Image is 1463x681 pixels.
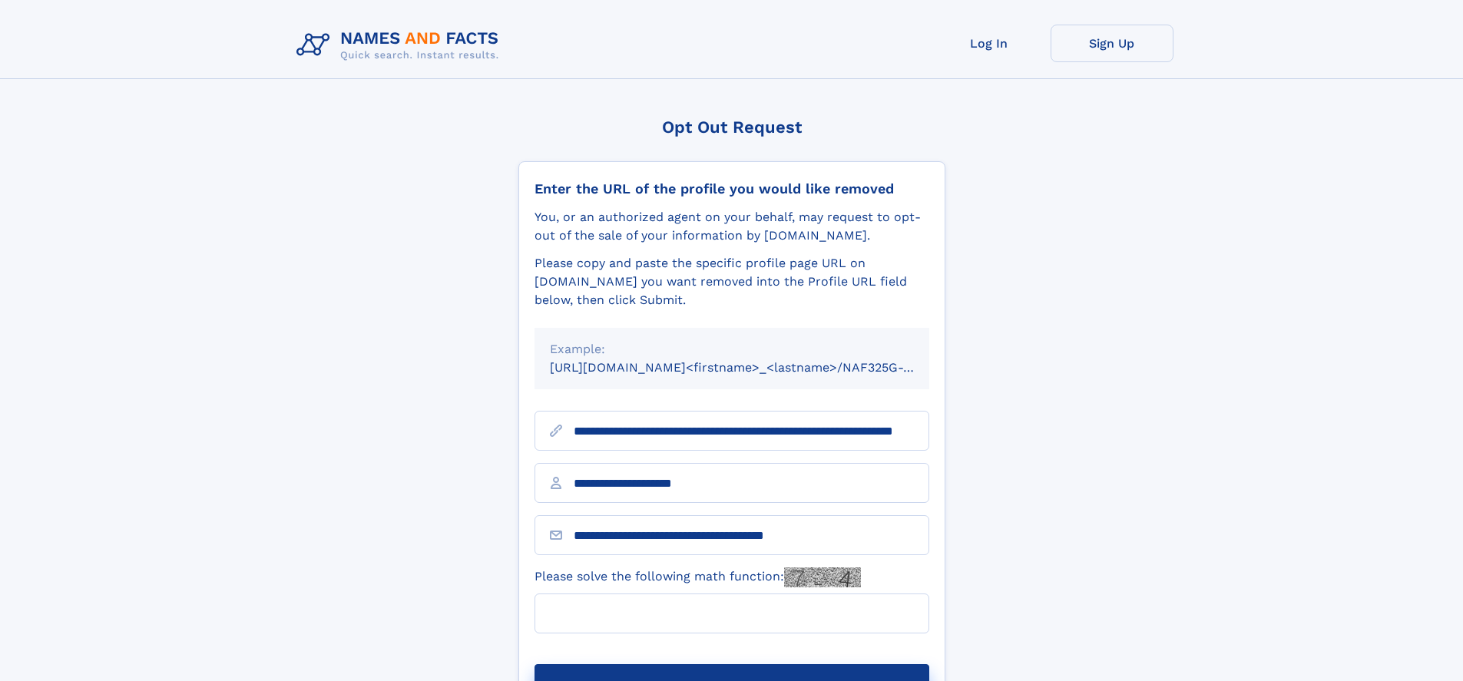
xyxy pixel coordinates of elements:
div: Example: [550,340,914,359]
a: Log In [928,25,1051,62]
label: Please solve the following math function: [535,567,861,587]
div: Opt Out Request [518,117,945,137]
small: [URL][DOMAIN_NAME]<firstname>_<lastname>/NAF325G-xxxxxxxx [550,360,958,375]
img: Logo Names and Facts [290,25,511,66]
div: You, or an authorized agent on your behalf, may request to opt-out of the sale of your informatio... [535,208,929,245]
a: Sign Up [1051,25,1173,62]
div: Enter the URL of the profile you would like removed [535,180,929,197]
div: Please copy and paste the specific profile page URL on [DOMAIN_NAME] you want removed into the Pr... [535,254,929,309]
